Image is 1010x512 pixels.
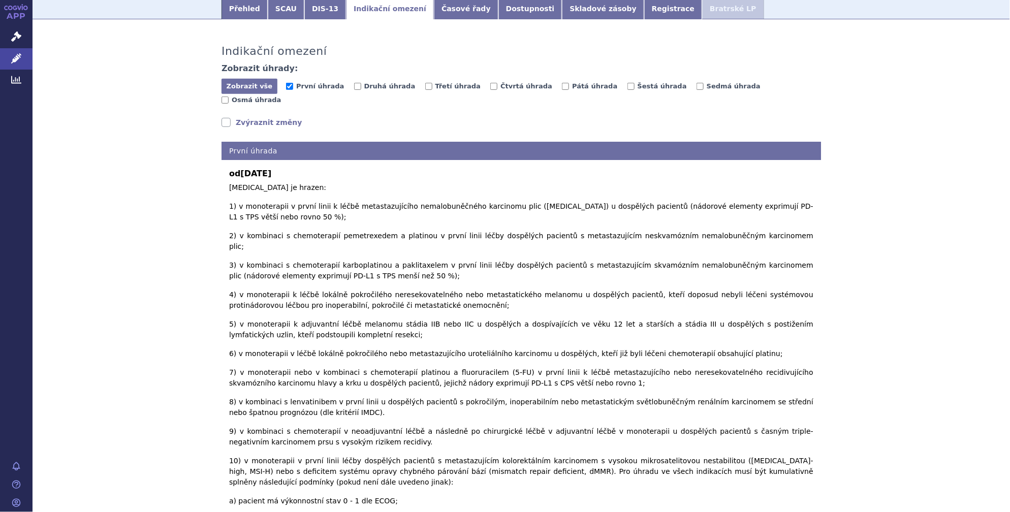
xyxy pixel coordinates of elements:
button: Zobrazit vše [222,79,277,94]
span: Třetí úhrada [435,82,481,90]
h4: Zobrazit úhrady: [222,63,298,74]
input: Druhá úhrada [354,83,361,90]
h3: Indikační omezení [222,45,327,58]
input: Čtvrtá úhrada [490,83,497,90]
span: [DATE] [240,169,271,178]
input: První úhrada [286,83,293,90]
span: První úhrada [296,82,344,90]
span: Zobrazit vše [227,82,273,90]
span: Druhá úhrada [364,82,416,90]
span: Osmá úhrada [232,96,281,104]
span: Šestá úhrada [638,82,687,90]
h4: První úhrada [222,142,821,161]
input: Sedmá úhrada [697,83,704,90]
input: Třetí úhrada [425,83,432,90]
input: Pátá úhrada [562,83,569,90]
span: Pátá úhrada [572,82,617,90]
span: Čtvrtá úhrada [500,82,552,90]
a: Zvýraznit změny [222,117,302,127]
b: od [229,168,813,180]
span: Sedmá úhrada [707,82,761,90]
input: Osmá úhrada [222,97,229,104]
input: Šestá úhrada [627,83,635,90]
